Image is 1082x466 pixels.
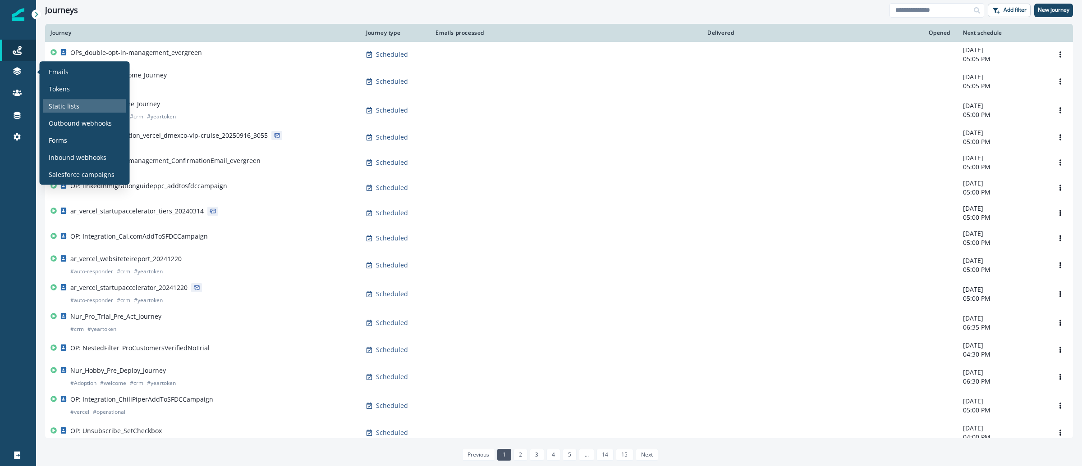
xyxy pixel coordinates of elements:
p: 05:00 PM [963,163,1042,172]
p: [DATE] [963,45,1042,54]
p: # crm [70,325,84,334]
p: [DATE] [963,314,1042,323]
p: Scheduled [376,234,408,243]
a: Page 5 [563,449,577,461]
p: [DATE] [963,341,1042,350]
a: Page 1 is your current page [497,449,511,461]
div: Delivered [497,29,736,36]
p: [DATE] [963,285,1042,294]
p: [DATE] [963,397,1042,406]
p: 05:05 PM [963,54,1042,63]
ul: Pagination [460,449,658,461]
p: # Adoption [70,379,96,388]
p: Static lists [49,101,79,111]
a: Page 3 [530,449,544,461]
button: Options [1053,316,1068,330]
p: Scheduled [376,428,408,437]
p: 05:00 PM [963,406,1042,415]
a: OP: linkedinmigrationguideppc_addtosfdccampaignScheduled-[DATE]05:00 PMOptions [45,175,1073,200]
button: Options [1053,181,1068,195]
a: Page 2 [513,449,527,461]
p: # crm [130,112,143,121]
a: Nur_Hobby_Welcome_Journey#Adoption#welcome#crm#yeartokenScheduled-[DATE]05:00 PMOptions [45,96,1073,125]
button: Options [1053,156,1068,169]
p: # crm [117,267,130,276]
div: Journey type [366,29,423,36]
p: # yeartoken [147,379,176,388]
a: Nur_Pro_Trial_Welcome_Journey#crm#yeartokenScheduled-[DATE]05:05 PMOptions [45,67,1073,96]
h1: Journeys [45,5,78,15]
p: OPs_double-opt-in-management_evergreen [70,48,202,57]
a: Forms [43,133,126,147]
p: Scheduled [376,401,408,410]
p: 05:00 PM [963,137,1042,146]
p: # crm [117,296,130,305]
a: Outbound webhooks [43,116,126,130]
a: OP: NestedFilter_ProCustomersVerifiedNoTrialScheduled-[DATE]04:30 PMOptions [45,337,1073,362]
p: [DATE] [963,72,1042,81]
p: 05:00 PM [963,213,1042,222]
p: 05:00 PM [963,294,1042,303]
p: OPs_double-opt-in-management_ConfirmationEmail_evergreen [70,156,261,165]
p: Scheduled [376,208,408,217]
p: [DATE] [963,229,1042,238]
button: Options [1053,426,1068,439]
p: OP: linkedinmigrationguideppc_addtosfdccampaign [70,181,227,190]
a: OP: Unsubscribe_SetCheckboxScheduled-[DATE]04:00 PMOptions [45,420,1073,445]
p: Scheduled [376,133,408,142]
a: Inbound webhooks [43,150,126,164]
div: Emails processed [434,29,486,36]
p: 04:30 PM [963,350,1042,359]
p: [DATE] [963,128,1042,137]
p: emea_em_confirmation_vercel_dmexco-vip-cruise_20250916_3055 [70,131,268,140]
a: Nur_Hobby_Pre_Deploy_Journey#Adoption#welcome#crm#yeartokenScheduled-[DATE]06:30 PMOptions [45,362,1073,391]
p: ar_vercel_websiteteireport_20241220 [70,254,182,263]
p: 05:00 PM [963,188,1042,197]
p: 04:00 PM [963,433,1042,442]
p: Scheduled [376,158,408,167]
a: ar_vercel_websiteteireport_20241220#auto-responder#crm#yeartokenScheduled-[DATE]05:00 PMOptions [45,251,1073,280]
p: Scheduled [376,290,408,299]
p: Scheduled [376,106,408,115]
p: Forms [49,136,67,145]
a: Next page [636,449,658,461]
a: Tokens [43,82,126,95]
p: Scheduled [376,183,408,192]
p: Scheduled [376,77,408,86]
a: Static lists [43,99,126,113]
a: Salesforce campaigns [43,167,126,181]
a: Page 15 [616,449,633,461]
p: [DATE] [963,101,1042,110]
p: Scheduled [376,261,408,270]
a: Page 14 [596,449,614,461]
button: Options [1053,131,1068,144]
button: New journey [1034,4,1073,17]
p: [DATE] [963,368,1042,377]
p: # operational [93,407,125,416]
p: OP: Unsubscribe_SetCheckbox [70,426,162,435]
img: Inflection [12,8,24,21]
p: Inbound webhooks [49,153,106,162]
p: [DATE] [963,256,1042,265]
p: Outbound webhooks [49,118,112,128]
div: Journey [50,29,355,36]
p: # yeartoken [147,112,176,121]
p: Tokens [49,84,70,94]
p: # vercel [70,407,89,416]
a: OP: Integration_Cal.comAddToSFDCCampaignScheduled-[DATE]05:00 PMOptions [45,226,1073,251]
button: Options [1053,206,1068,220]
p: # yeartoken [87,325,116,334]
p: New journey [1038,7,1069,13]
p: ar_vercel_startupaccelerator_tiers_20240314 [70,207,204,216]
p: Emails [49,67,69,77]
button: Options [1053,104,1068,117]
p: ar_vercel_startupaccelerator_20241220 [70,283,188,292]
p: OP: Integration_ChiliPiperAddToSFDCCampaign [70,395,213,404]
a: OPs_double-opt-in-management_evergreenScheduled-[DATE]05:05 PMOptions [45,42,1073,67]
p: Scheduled [376,345,408,354]
p: [DATE] [963,204,1042,213]
button: Options [1053,370,1068,384]
div: Opened [747,29,952,36]
a: OP: Integration_ChiliPiperAddToSFDCCampaign#vercel#operationalScheduled-[DATE]05:00 PMOptions [45,391,1073,420]
a: Emails [43,65,126,78]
